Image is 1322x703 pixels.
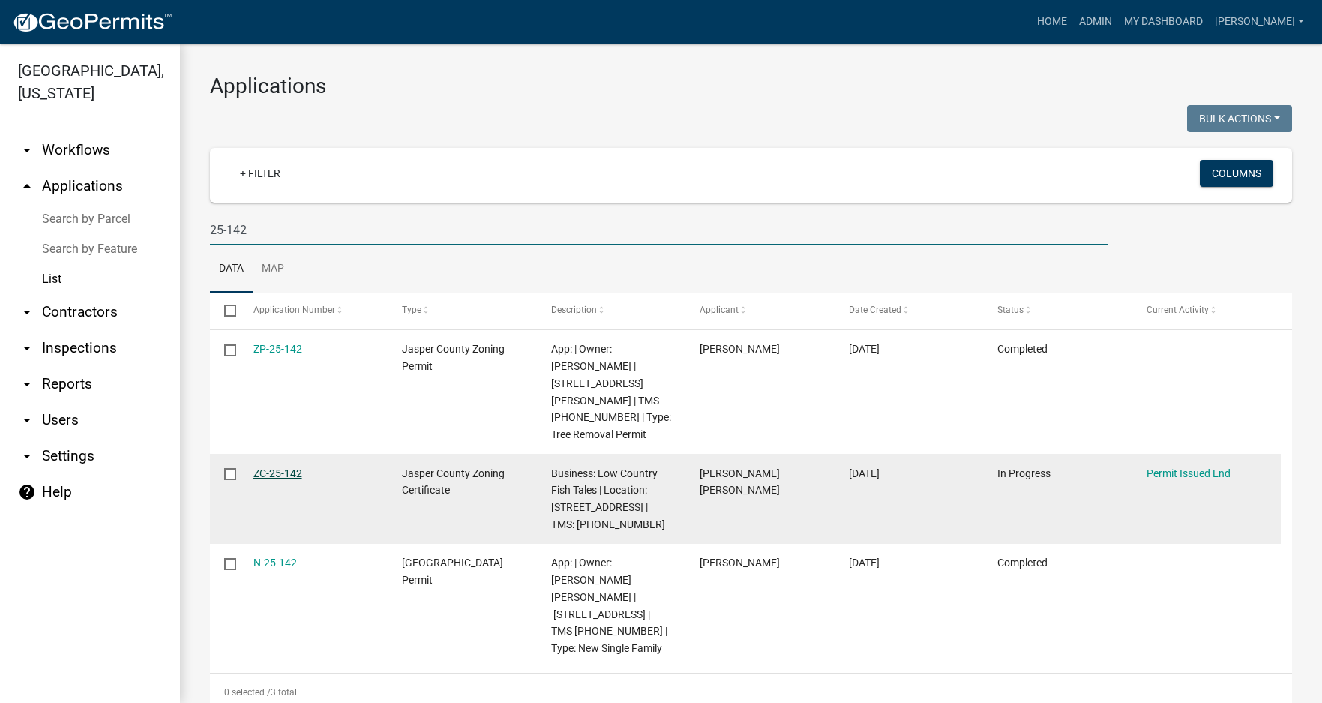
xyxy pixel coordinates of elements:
i: arrow_drop_down [18,303,36,321]
a: [PERSON_NAME] [1209,8,1310,36]
h3: Applications [210,74,1292,99]
span: 02/20/2025 [849,557,880,569]
span: Type [402,305,421,315]
span: Completed [997,557,1048,569]
span: 0 selected / [224,687,271,698]
span: Jasper County Zoning Certificate [402,467,505,497]
datatable-header-cell: Application Number [238,293,388,329]
span: Application Number [253,305,335,315]
span: Gerti DuPont Rivers [700,467,780,497]
span: Completed [997,343,1048,355]
datatable-header-cell: Applicant [685,293,835,329]
datatable-header-cell: Description [536,293,685,329]
a: ZP-25-142 [253,343,302,355]
span: 05/23/2025 [849,343,880,355]
a: Permit Issued End [1147,467,1231,479]
span: Current Activity [1147,305,1209,315]
datatable-header-cell: Current Activity [1132,293,1281,329]
i: help [18,483,36,501]
a: ZC-25-142 [253,467,302,479]
span: Jasper County Zoning Permit [402,343,505,372]
span: Description [551,305,597,315]
span: Adam Russo [700,557,780,569]
a: N-25-142 [253,557,297,569]
span: 04/09/2025 [849,467,880,479]
datatable-header-cell: Date Created [834,293,983,329]
button: Columns [1200,160,1273,187]
span: App: | Owner: SOUTER MICHELLE M | 666 Nelson’s Court | TMS 039-00-08-040 | Type: Tree Removal Permit [551,343,671,440]
i: arrow_drop_down [18,141,36,159]
i: arrow_drop_down [18,411,36,429]
i: arrow_drop_up [18,177,36,195]
input: Search for applications [210,215,1108,245]
button: Bulk Actions [1187,105,1292,132]
datatable-header-cell: Type [388,293,537,329]
i: arrow_drop_down [18,339,36,357]
i: arrow_drop_down [18,447,36,465]
span: Date Created [849,305,901,315]
a: Data [210,245,253,293]
datatable-header-cell: Status [983,293,1132,329]
a: Map [253,245,293,293]
span: Michelle Souter [700,343,780,355]
span: App: | Owner: RUSSO ADAM HENRY | 1189 Plantation Bay Rd | TMS 021-00-02-073 | Type: New Single Fa... [551,557,667,654]
a: Home [1031,8,1073,36]
i: arrow_drop_down [18,375,36,393]
datatable-header-cell: Select [210,293,238,329]
a: + Filter [228,160,292,187]
span: Business: Low Country Fish Tales | Location: 357 CHURCH RD | TMS: 029-39-04-020 [551,467,665,530]
span: Status [997,305,1024,315]
span: Applicant [700,305,739,315]
a: Admin [1073,8,1118,36]
a: My Dashboard [1118,8,1209,36]
span: Jasper County Building Permit [402,557,503,586]
span: In Progress [997,467,1051,479]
